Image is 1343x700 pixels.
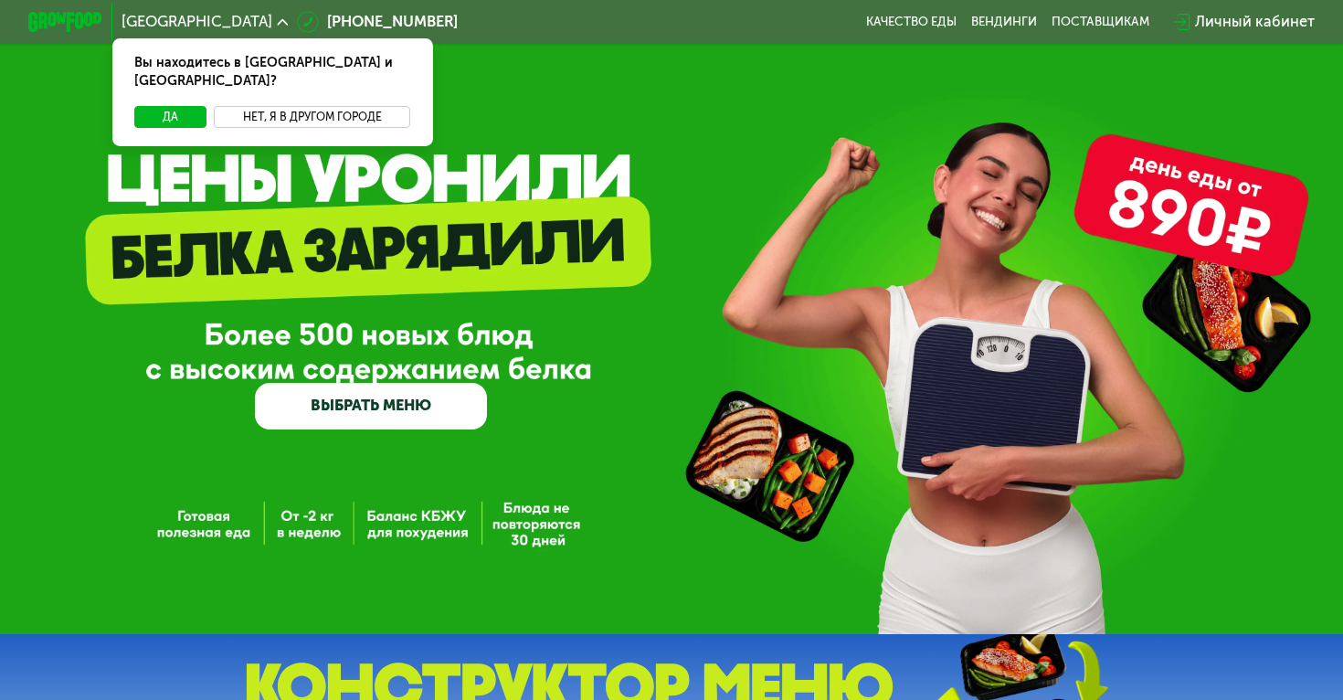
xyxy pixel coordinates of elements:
div: Личный кабинет [1195,11,1315,34]
a: Качество еды [866,15,957,29]
div: Вы находитесь в [GEOGRAPHIC_DATA] и [GEOGRAPHIC_DATA]? [112,38,433,106]
button: Нет, я в другом городе [214,106,410,129]
div: поставщикам [1052,15,1149,29]
span: [GEOGRAPHIC_DATA] [122,15,272,29]
a: ВЫБРАТЬ МЕНЮ [255,383,487,430]
button: Да [134,106,206,129]
a: Вендинги [971,15,1037,29]
a: [PHONE_NUMBER] [297,11,458,34]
